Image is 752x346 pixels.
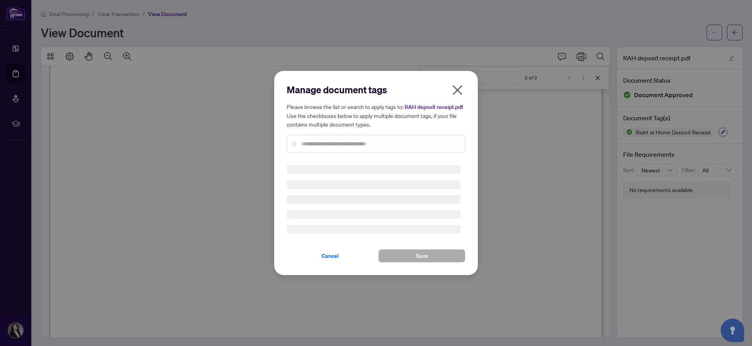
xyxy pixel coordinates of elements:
[451,84,464,96] span: close
[287,83,465,96] h2: Manage document tags
[287,249,374,263] button: Cancel
[322,250,339,262] span: Cancel
[287,102,465,129] h5: Please browse the list or search to apply tags to: Use the checkboxes below to apply multiple doc...
[721,319,744,342] button: Open asap
[405,103,463,111] span: RAH deposit receipt.pdf
[378,249,465,263] button: Save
